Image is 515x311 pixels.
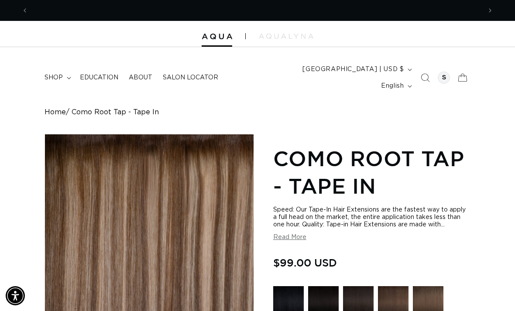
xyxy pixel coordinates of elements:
[376,78,415,94] button: English
[297,61,415,78] button: [GEOGRAPHIC_DATA] | USD $
[124,68,158,87] a: About
[45,108,66,116] a: Home
[481,2,500,19] button: Next announcement
[158,68,223,87] a: Salon Locator
[415,68,435,87] summary: Search
[6,286,25,305] div: Accessibility Menu
[273,254,337,271] span: $99.00 USD
[471,269,515,311] iframe: Chat Widget
[273,145,470,199] h1: Como Root Tap - Tape In
[202,34,232,40] img: Aqua Hair Extensions
[129,74,152,82] span: About
[381,82,404,91] span: English
[259,34,313,39] img: aqualyna.com
[80,74,118,82] span: Education
[273,234,306,241] button: Read More
[163,74,218,82] span: Salon Locator
[72,108,159,116] span: Como Root Tap - Tape In
[302,65,404,74] span: [GEOGRAPHIC_DATA] | USD $
[75,68,124,87] a: Education
[45,108,470,116] nav: breadcrumbs
[45,74,63,82] span: shop
[15,2,34,19] button: Previous announcement
[273,206,470,229] div: Speed: Our Tape-In Hair Extensions are the fastest way to apply a full head on the market, the en...
[39,68,75,87] summary: shop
